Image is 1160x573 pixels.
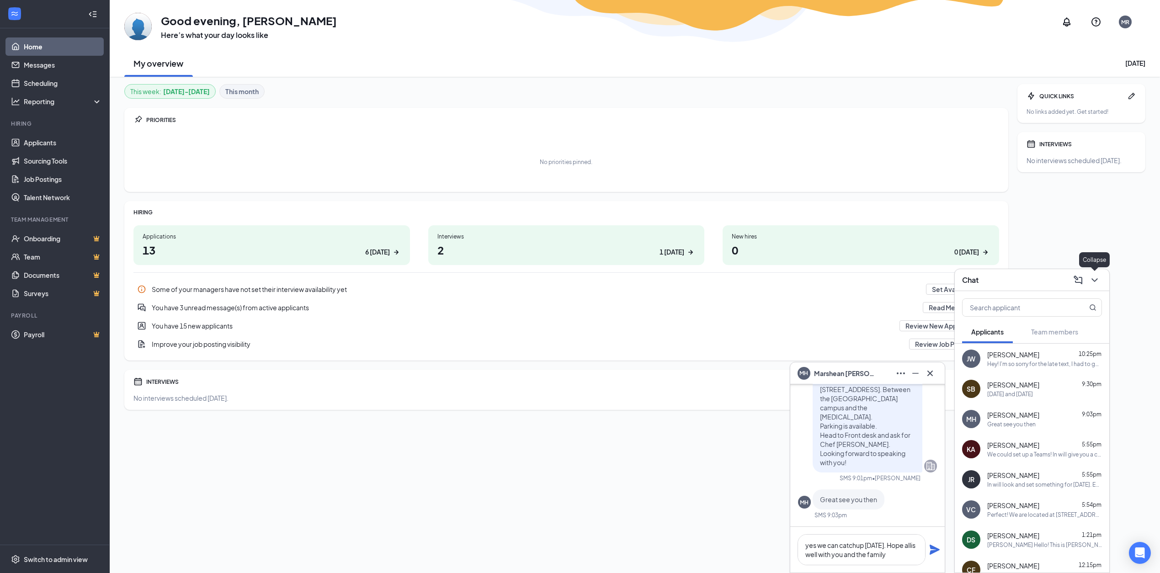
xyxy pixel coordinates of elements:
[1089,275,1100,286] svg: ChevronDown
[1082,441,1101,448] span: 5:55pm
[987,531,1039,540] span: [PERSON_NAME]
[1061,16,1072,27] svg: Notifications
[968,475,974,484] div: JR
[24,284,102,302] a: SurveysCrown
[1129,542,1151,564] div: Open Intercom Messenger
[840,474,872,482] div: SMS 9:01pm
[981,248,990,257] svg: ArrowRight
[1087,273,1102,287] button: ChevronDown
[723,225,999,265] a: New hires00 [DATE]ArrowRight
[161,30,337,40] h3: Here’s what your day looks like
[660,247,684,257] div: 1 [DATE]
[11,120,100,127] div: Hiring
[24,266,102,284] a: DocumentsCrown
[24,248,102,266] a: TeamCrown
[1125,58,1145,68] div: [DATE]
[428,225,705,265] a: Interviews21 [DATE]ArrowRight
[895,368,906,379] svg: Ellipses
[872,474,921,482] span: • [PERSON_NAME]
[926,284,983,295] button: Set Availability
[987,440,1039,450] span: [PERSON_NAME]
[1121,18,1129,26] div: MR
[899,320,983,331] button: Review New Applicants
[365,247,390,257] div: 6 [DATE]
[1071,273,1086,287] button: ComposeMessage
[133,393,999,403] div: No interviews scheduled [DATE].
[133,317,999,335] div: You have 15 new applicants
[987,451,1102,458] div: We could set up a Teams! In will give you a call [DATE]
[24,97,102,106] div: Reporting
[963,299,1071,316] input: Search applicant
[133,335,999,353] div: Improve your job posting visibility
[133,377,143,386] svg: Calendar
[962,275,979,285] h3: Chat
[967,354,976,363] div: JW
[987,481,1102,488] div: In will look and set something for [DATE]. Email will be coming [DATE]
[24,170,102,188] a: Job Postings
[11,555,20,564] svg: Settings
[987,471,1039,480] span: [PERSON_NAME]
[11,97,20,106] svg: Analysis
[1082,531,1101,538] span: 1:21pm
[24,133,102,152] a: Applicants
[954,247,979,257] div: 0 [DATE]
[130,86,210,96] div: This week :
[925,461,936,472] svg: Company
[1079,562,1101,568] span: 12:15pm
[686,248,695,257] svg: ArrowRight
[24,229,102,248] a: OnboardingCrown
[133,317,999,335] a: UserEntityYou have 15 new applicantsReview New ApplicantsPin
[137,321,146,330] svg: UserEntity
[929,544,940,555] svg: Plane
[923,366,937,381] button: Cross
[133,335,999,353] a: DocumentAddImprove your job posting visibilityReview Job PostingsPin
[11,312,100,319] div: Payroll
[133,280,999,298] div: Some of your managers have not set their interview availability yet
[24,188,102,207] a: Talent Network
[814,368,878,378] span: Marshean [PERSON_NAME]
[814,511,847,519] div: SMS 9:03pm
[1091,16,1101,27] svg: QuestionInfo
[24,325,102,344] a: PayrollCrown
[133,298,999,317] div: You have 3 unread message(s) from active applicants
[966,414,976,424] div: MH
[11,216,100,223] div: Team Management
[987,380,1039,389] span: [PERSON_NAME]
[987,511,1102,519] div: Perfect! We are located at [STREET_ADDRESS][US_STATE] Next door to the [GEOGRAPHIC_DATA]. Look fo...
[1082,381,1101,387] span: 9:30pm
[1031,328,1078,336] span: Team members
[732,242,990,258] h1: 0
[987,420,1036,428] div: Great see you then
[987,501,1039,510] span: [PERSON_NAME]
[143,233,401,240] div: Applications
[967,384,976,393] div: SB
[1082,471,1101,478] span: 5:55pm
[437,242,696,258] h1: 2
[1127,91,1136,101] svg: Pen
[137,285,146,294] svg: Info
[987,410,1039,419] span: [PERSON_NAME]
[1039,140,1136,148] div: INTERVIEWS
[987,350,1039,359] span: [PERSON_NAME]
[1082,501,1101,508] span: 5:54pm
[923,302,983,313] button: Read Messages
[909,339,983,350] button: Review Job Postings
[161,13,337,28] h1: Good evening, [PERSON_NAME]
[971,328,1004,336] span: Applicants
[800,499,809,506] div: MH
[24,152,102,170] a: Sourcing Tools
[146,116,999,124] div: PRIORITIES
[225,86,259,96] b: This month
[24,74,102,92] a: Scheduling
[1089,304,1096,311] svg: MagnifyingGlass
[143,242,401,258] h1: 13
[1027,156,1136,165] div: No interviews scheduled [DATE].
[133,208,999,216] div: HIRING
[1079,252,1110,267] div: Collapse
[1027,108,1136,116] div: No links added yet. Get started!
[152,321,894,330] div: You have 15 new applicants
[894,366,908,381] button: Ellipses
[987,390,1033,398] div: [DATE] and [DATE]
[24,555,88,564] div: Switch to admin view
[1027,139,1036,149] svg: Calendar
